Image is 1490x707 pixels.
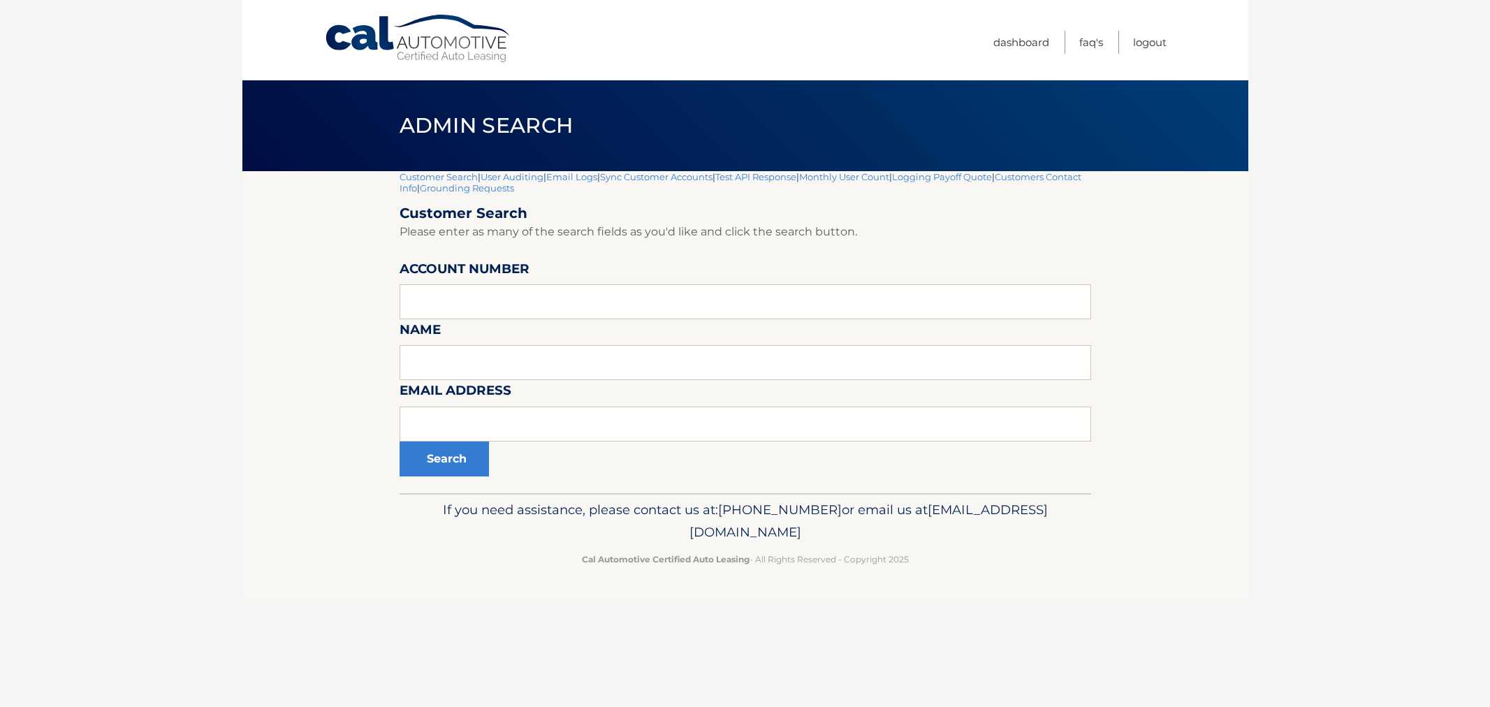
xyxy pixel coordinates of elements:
a: Logging Payoff Quote [892,171,992,182]
p: - All Rights Reserved - Copyright 2025 [409,552,1082,567]
a: Monthly User Count [799,171,889,182]
span: Admin Search [400,112,574,138]
a: Test API Response [715,171,796,182]
a: Email Logs [546,171,597,182]
a: FAQ's [1079,31,1103,54]
a: Grounding Requests [420,182,514,194]
h2: Customer Search [400,205,1091,222]
div: | | | | | | | | [400,171,1091,493]
a: Customer Search [400,171,478,182]
p: If you need assistance, please contact us at: or email us at [409,499,1082,544]
label: Email Address [400,380,511,406]
strong: Cal Automotive Certified Auto Leasing [582,554,750,564]
p: Please enter as many of the search fields as you'd like and click the search button. [400,222,1091,242]
a: User Auditing [481,171,543,182]
a: Cal Automotive [324,14,513,64]
a: Logout [1133,31,1167,54]
label: Account Number [400,258,529,284]
label: Name [400,319,441,345]
a: Dashboard [993,31,1049,54]
button: Search [400,442,489,476]
span: [PHONE_NUMBER] [718,502,842,518]
a: Customers Contact Info [400,171,1081,194]
a: Sync Customer Accounts [600,171,713,182]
